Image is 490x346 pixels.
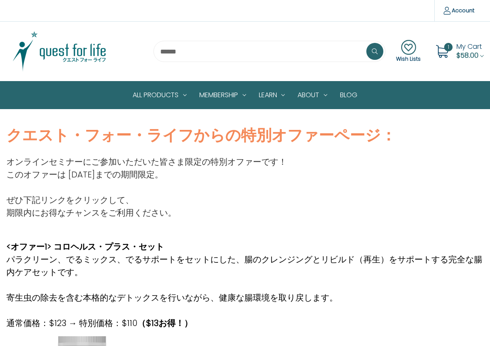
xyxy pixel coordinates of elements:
a: Cart with 1 items [456,42,484,60]
span: 1 [444,43,453,51]
span: $58.00 [456,51,479,60]
strong: <オファー1> コロヘルス・プラス・セット [6,241,164,253]
p: 通常価格：$123 → 特別価格：$110 [6,317,484,329]
p: ぜひ下記リンクをクリックして、 [6,194,287,206]
a: About [291,82,334,109]
p: このオファーは [DATE]までの期間限定。 [6,168,287,181]
a: Learn [252,82,292,109]
img: Quest Group [6,30,113,73]
strong: （$13お得！） [137,317,193,329]
a: All Products [126,82,193,109]
a: Membership [193,82,252,109]
strong: クエスト・フォー・ライフからの特別オファーページ： [6,124,396,146]
a: Blog [334,82,364,109]
p: パラクリーン、でるミックス、でるサポートをセットにした、腸のクレンジングとリビルド（再生）をサポートする完全な腸内ケアセットです。 [6,253,484,278]
a: Wish Lists [396,40,421,63]
p: 寄生虫の除去を含む本格的なデトックスを行いながら、健康な腸環境を取り戻します。 [6,291,484,304]
span: My Cart [456,42,482,51]
p: 期限内にお得なチャンスをご利用ください。 [6,206,287,219]
p: オンラインセミナーにご参加いただいた皆さま限定の特別オファーです！ [6,155,287,168]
